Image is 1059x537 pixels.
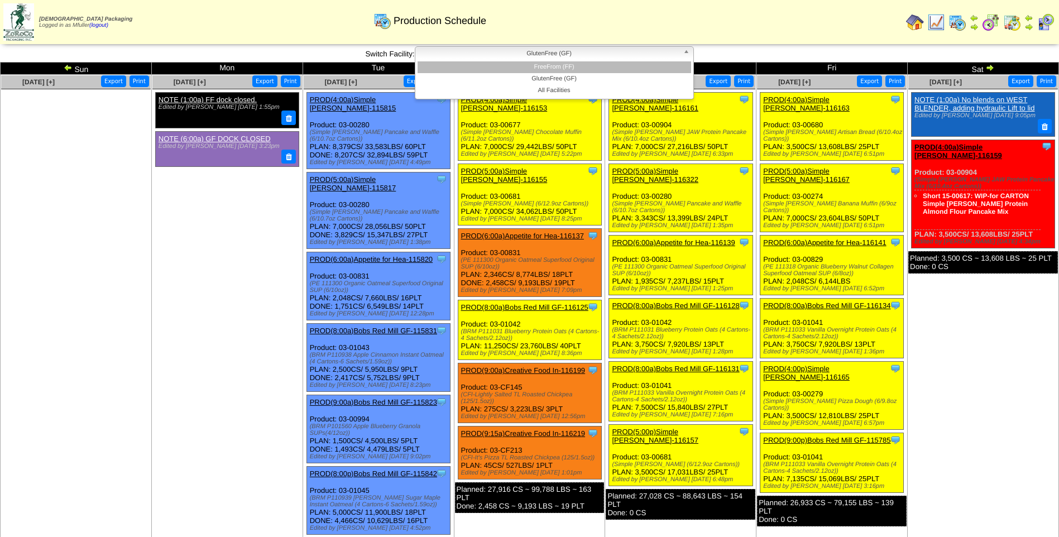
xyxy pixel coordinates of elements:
[609,299,753,358] div: Product: 03-01042 PLAN: 3,750CS / 7,920LBS / 13PLT
[612,428,698,444] a: PROD(5:00p)Simple [PERSON_NAME]-116157
[310,423,450,437] div: (BRM P101560 Apple Blueberry Granola SUPs(4/12oz))
[763,483,903,490] div: Edited by [PERSON_NAME] [DATE] 3:16pm
[281,150,296,164] button: Delete Note
[461,469,601,476] div: Edited by [PERSON_NAME] [DATE] 1:01pm
[310,239,450,246] div: Edited by [PERSON_NAME] [DATE] 1:38pm
[461,413,601,420] div: Edited by [PERSON_NAME] [DATE] 12:56pm
[757,496,907,526] div: Planned: 26,933 CS ~ 79,155 LBS ~ 139 PLT Done: 0 CS
[763,365,850,381] a: PROD(4:00p)Simple [PERSON_NAME]-116165
[587,301,598,313] img: Tooltip
[1003,13,1021,31] img: calendarinout.gif
[612,129,752,142] div: (Simple [PERSON_NAME] JAW Protein Pancake Mix (6/10.4oz Cartons))
[461,366,586,375] a: PROD(9:00a)Creative Food In-116199
[39,16,132,22] span: [DEMOGRAPHIC_DATA] Packaging
[325,78,357,86] span: [DATE] [+]
[739,165,750,176] img: Tooltip
[89,22,108,28] a: (logout)
[306,467,450,535] div: Product: 03-01045 PLAN: 5,000CS / 11,900LBS / 18PLT DONE: 4,466CS / 10,629LBS / 16PLT
[458,164,601,226] div: Product: 03-00681 PLAN: 7,000CS / 34,062LBS / 50PLT
[159,135,271,143] a: NOTE (6:00a) GF DOCK CLOSED
[763,398,903,411] div: (Simple [PERSON_NAME] Pizza Dough (6/9.8oz Cartons))
[404,75,429,87] button: Export
[914,176,1055,190] div: (Simple [PERSON_NAME] JAW Protein Pancake Mix (6/10.4oz Cartons))
[1038,119,1052,133] button: Delete Note
[130,75,149,87] button: Print
[612,238,735,247] a: PROD(6:00a)Appetite for Hea-116139
[760,433,904,493] div: Product: 03-01041 PLAN: 7,135CS / 15,069LBS / 25PLT
[890,363,901,374] img: Tooltip
[461,151,601,157] div: Edited by [PERSON_NAME] [DATE] 5:22pm
[890,94,901,105] img: Tooltip
[914,238,1055,245] div: Edited by [PERSON_NAME] [DATE] 4:34pm
[914,143,1002,160] a: PROD(4:00a)Simple [PERSON_NAME]-116159
[587,365,598,376] img: Tooltip
[612,390,752,403] div: (BRM P111033 Vanilla Overnight Protein Oats (4 Cartons-4 Sachets/2.12oz))
[760,164,904,232] div: Product: 03-00274 PLAN: 7,000CS / 23,604LBS / 50PLT
[436,325,447,336] img: Tooltip
[890,434,901,445] img: Tooltip
[763,436,890,444] a: PROD(9:00p)Bobs Red Mill GF-115785
[763,95,850,112] a: PROD(4:00a)Simple [PERSON_NAME]-116163
[760,299,904,358] div: Product: 03-01041 PLAN: 3,750CS / 7,920LBS / 13PLT
[64,63,73,72] img: arrowleft.gif
[612,285,752,292] div: Edited by [PERSON_NAME] [DATE] 1:25pm
[461,215,601,222] div: Edited by [PERSON_NAME] [DATE] 8:25pm
[906,13,924,31] img: home.gif
[923,192,1029,215] a: Short 15-00617: WIP-for CARTON Simple [PERSON_NAME] Protein Almond Flour Pancake Mix
[310,382,450,389] div: Edited by [PERSON_NAME] [DATE] 8:23pm
[908,63,1059,75] td: Sat
[418,85,691,97] li: All Facilities
[890,237,901,248] img: Tooltip
[310,95,396,112] a: PROD(4:00a)Simple [PERSON_NAME]-115815
[612,327,752,340] div: (BRM P111031 Blueberry Protein Oats (4 Cartons-4 Sachets/2.12oz))
[310,175,396,192] a: PROD(5:00a)Simple [PERSON_NAME]-115817
[929,78,962,86] a: [DATE] [+]
[101,75,126,87] button: Export
[612,151,752,157] div: Edited by [PERSON_NAME] [DATE] 6:33pm
[606,489,755,520] div: Planned: 27,028 CS ~ 88,643 LBS ~ 154 PLT Done: 0 CS
[739,94,750,105] img: Tooltip
[310,280,450,294] div: (PE 111300 Organic Oatmeal Superfood Original SUP (6/10oz))
[310,398,437,406] a: PROD(9:00a)Bobs Red Mill GF-115823
[1037,13,1055,31] img: calendarcustomer.gif
[458,229,601,297] div: Product: 03-00831 PLAN: 2,346CS / 8,774LBS / 18PLT DONE: 2,458CS / 9,193LBS / 19PLT
[420,47,679,60] span: GlutenFree (GF)
[612,461,752,468] div: (Simple [PERSON_NAME] (6/12.9oz Cartons))
[310,159,450,166] div: Edited by [PERSON_NAME] [DATE] 4:49pm
[739,426,750,437] img: Tooltip
[159,143,293,150] div: Edited by [PERSON_NAME] [DATE] 3:23pm
[310,209,450,222] div: (Simple [PERSON_NAME] Pancake and Waffle (6/10.7oz Cartons))
[609,236,753,295] div: Product: 03-00831 PLAN: 1,935CS / 7,237LBS / 15PLT
[763,327,903,340] div: (BRM P111033 Vanilla Overnight Protein Oats (4 Cartons-4 Sachets/2.12oz))
[763,129,903,142] div: (Simple [PERSON_NAME] Artisan Bread (6/10.4oz Cartons))
[306,93,450,169] div: Product: 03-00280 PLAN: 8,379CS / 33,583LBS / 60PLT DONE: 8,207CS / 32,894LBS / 59PLT
[310,129,450,142] div: (Simple [PERSON_NAME] Pancake and Waffle (6/10.7oz Cartons))
[890,165,901,176] img: Tooltip
[763,167,850,184] a: PROD(5:00a)Simple [PERSON_NAME]-116167
[885,75,905,87] button: Print
[1037,75,1056,87] button: Print
[436,174,447,185] img: Tooltip
[763,285,903,292] div: Edited by [PERSON_NAME] [DATE] 6:52pm
[159,95,257,104] a: NOTE (1:00a) FF dock closed.
[39,16,132,28] span: Logged in as Mfuller
[612,348,752,355] div: Edited by [PERSON_NAME] [DATE] 1:28pm
[587,428,598,439] img: Tooltip
[890,300,901,311] img: Tooltip
[458,363,601,423] div: Product: 03-CF145 PLAN: 275CS / 3,223LBS / 3PLT
[739,237,750,248] img: Tooltip
[159,104,293,111] div: Edited by [PERSON_NAME] [DATE] 1:55pm
[706,75,731,87] button: Export
[461,391,601,405] div: (CFI-Lightly Salted TL Roasted Chickpea (125/1.5oz))
[394,15,486,27] span: Production Schedule
[982,13,1000,31] img: calendarblend.gif
[461,129,601,142] div: (Simple [PERSON_NAME] Chocolate Muffin (6/11.2oz Cartons))
[912,140,1055,248] div: Product: 03-00904 PLAN: 3,500CS / 13,608LBS / 25PLT
[174,78,206,86] a: [DATE] [+]
[281,111,296,125] button: Delete Note
[612,365,739,373] a: PROD(8:00a)Bobs Red Mill GF-116131
[948,13,966,31] img: calendarprod.gif
[461,429,586,438] a: PROD(9:15a)Creative Food In-116219
[310,495,450,508] div: (BRM P110939 [PERSON_NAME] Sugar Maple Instant Oatmeal (4 Cartons-6 Sachets/1.59oz))
[970,13,979,22] img: arrowleft.gif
